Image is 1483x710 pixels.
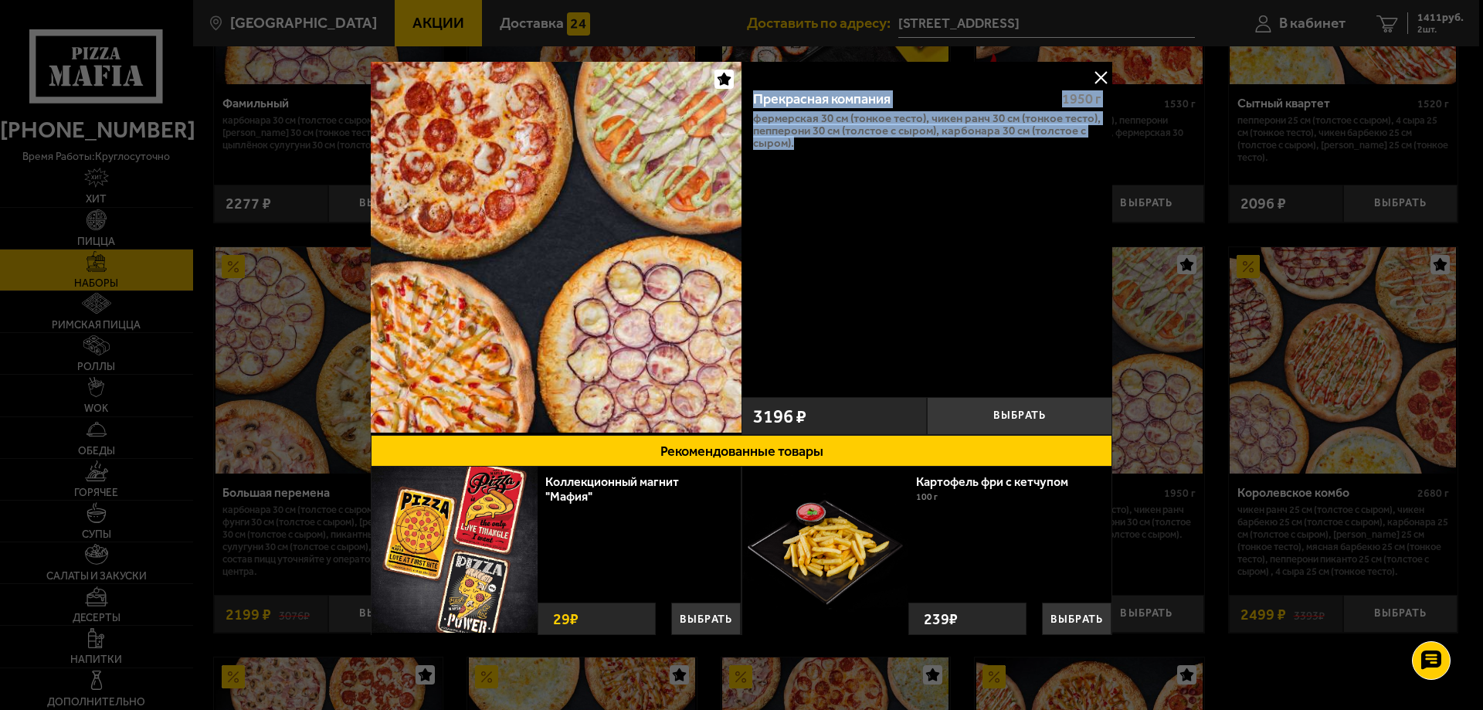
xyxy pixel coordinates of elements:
[371,62,741,433] img: Прекрасная компания
[753,407,806,426] span: 3196 ₽
[671,603,741,635] button: Выбрать
[920,603,962,634] strong: 239 ₽
[1042,603,1111,635] button: Выбрать
[545,474,679,504] a: Коллекционный магнит "Мафия"
[753,91,1049,108] div: Прекрасная компания
[549,603,582,634] strong: 29 ₽
[371,435,1112,467] button: Рекомендованные товары
[371,62,741,435] a: Прекрасная компания
[753,112,1101,149] p: Фермерская 30 см (тонкое тесто), Чикен Ранч 30 см (тонкое тесто), Пепперони 30 см (толстое с сыро...
[927,397,1112,435] button: Выбрать
[1062,90,1101,107] span: 1950 г
[916,474,1084,489] a: Картофель фри с кетчупом
[916,491,938,502] span: 100 г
